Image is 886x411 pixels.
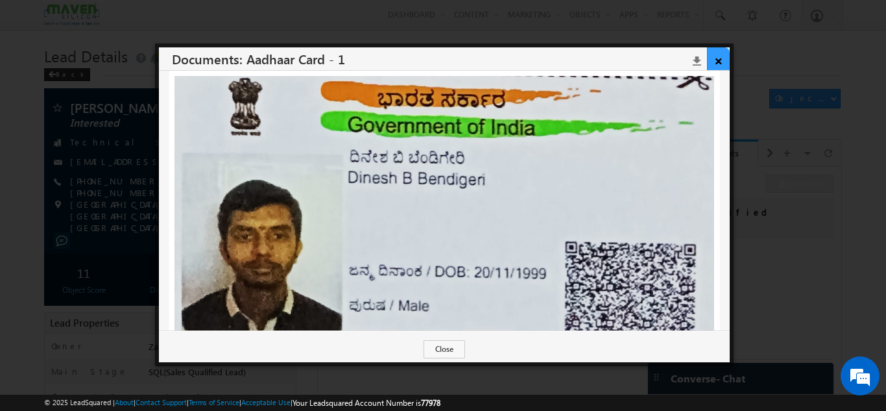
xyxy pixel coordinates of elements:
[44,397,440,409] span: © 2025 LeadSquared | | | | |
[293,398,440,408] span: Your Leadsquared Account Number is
[17,120,237,308] textarea: Type your message and hit 'Enter'
[707,47,730,70] a: ×
[172,47,730,70] h3: Documents: Aadhaar Card - 1
[241,398,291,406] a: Acceptable Use
[421,398,440,408] span: 77978
[189,398,239,406] a: Terms of Service
[67,68,218,85] div: Chat with us now
[424,340,465,358] button: Close
[136,398,187,406] a: Contact Support
[176,319,235,336] em: Start Chat
[115,398,134,406] a: About
[22,68,54,85] img: d_60004797649_company_0_60004797649
[213,6,244,38] div: Minimize live chat window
